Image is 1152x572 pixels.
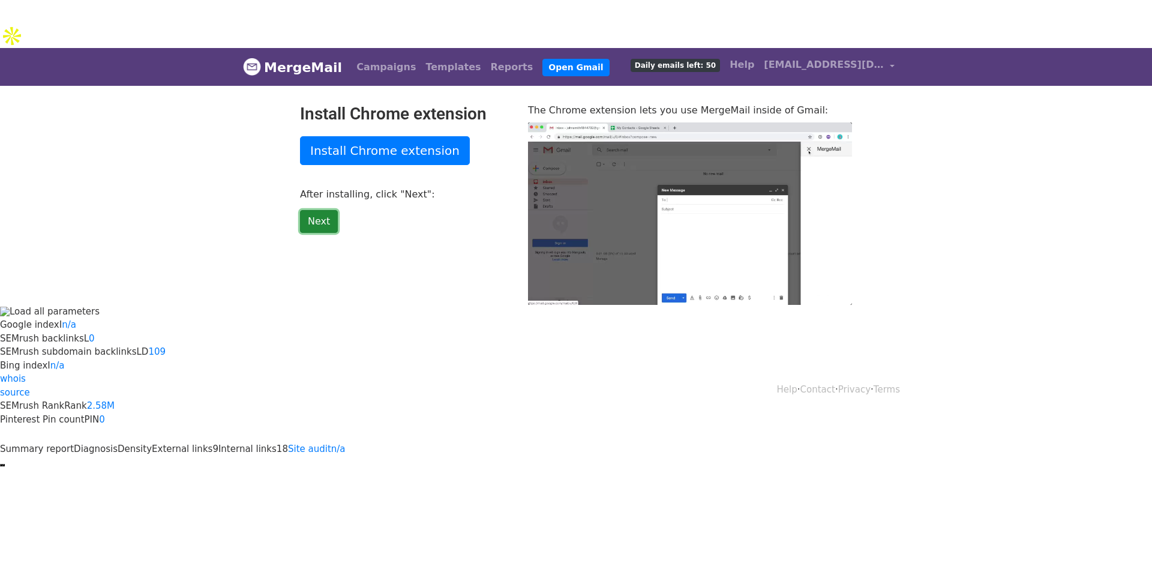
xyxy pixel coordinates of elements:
span: External links [152,444,212,454]
span: L [84,333,89,344]
p: After installing, click "Next": [300,188,510,200]
span: [EMAIL_ADDRESS][DOMAIN_NAME] [764,58,884,72]
h2: Install Chrome extension [300,104,510,124]
iframe: Chat Widget [1092,514,1152,572]
a: Daily emails left: 50 [626,53,725,77]
a: n/a [62,319,76,330]
span: 9 [212,444,218,454]
img: MergeMail logo [243,58,261,76]
span: Daily emails left: 50 [631,59,720,72]
button: Configure panel [2,464,5,466]
span: Load all parameters [10,306,100,317]
a: Reports [486,55,538,79]
a: Campaigns [352,55,421,79]
a: Help [725,53,759,77]
a: MergeMail [243,55,342,80]
span: Diagnosis [74,444,118,454]
span: Rank [64,400,86,411]
span: n/a [331,444,346,454]
a: 0 [99,414,105,425]
span: I [59,319,62,330]
span: I [47,360,50,371]
p: The Chrome extension lets you use MergeMail inside of Gmail: [528,104,852,116]
a: Templates [421,55,485,79]
a: Next [300,210,338,233]
a: [EMAIL_ADDRESS][DOMAIN_NAME] [759,53,899,81]
span: Density [118,444,152,454]
a: Install Chrome extension [300,136,470,165]
a: 0 [89,333,95,344]
a: 2.58M [87,400,115,411]
a: Site auditn/a [288,444,346,454]
span: Internal links [218,444,277,454]
a: Open Gmail [542,59,609,76]
span: LD [136,346,148,357]
a: 109 [148,346,166,357]
a: n/a [50,360,65,371]
span: PIN [85,414,100,425]
span: Site audit [288,444,331,454]
span: 18 [277,444,288,454]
